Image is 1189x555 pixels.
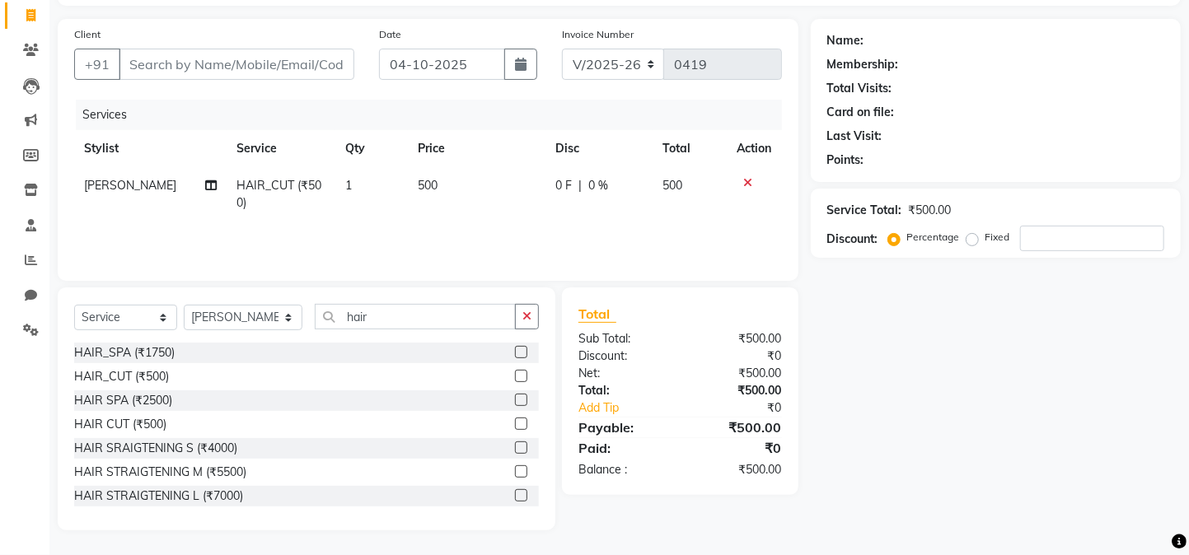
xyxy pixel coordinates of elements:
[827,152,864,169] div: Points:
[909,202,952,219] div: ₹500.00
[662,178,682,193] span: 500
[588,177,608,194] span: 0 %
[827,202,902,219] div: Service Total:
[566,399,699,417] a: Add Tip
[315,304,516,329] input: Search or Scan
[379,27,401,42] label: Date
[680,417,793,437] div: ₹500.00
[827,231,878,248] div: Discount:
[74,392,172,409] div: HAIR SPA (₹2500)
[418,178,438,193] span: 500
[76,100,794,130] div: Services
[827,32,864,49] div: Name:
[566,347,680,365] div: Discount:
[578,305,616,323] span: Total
[74,27,101,42] label: Client
[680,330,793,347] div: ₹500.00
[345,178,352,193] span: 1
[236,178,321,210] span: HAIR_CUT (₹500)
[566,365,680,382] div: Net:
[827,128,882,145] div: Last Visit:
[827,80,892,97] div: Total Visits:
[566,417,680,437] div: Payable:
[84,178,176,193] span: [PERSON_NAME]
[680,347,793,365] div: ₹0
[74,130,227,167] th: Stylist
[74,368,169,385] div: HAIR_CUT (₹500)
[74,49,120,80] button: +91
[74,416,166,433] div: HAIR CUT (₹500)
[566,438,680,458] div: Paid:
[335,130,408,167] th: Qty
[74,464,246,481] div: HAIR STRAIGTENING M (₹5500)
[680,382,793,399] div: ₹500.00
[907,230,960,245] label: Percentage
[74,344,175,361] div: HAIR_SPA (₹1750)
[680,365,793,382] div: ₹500.00
[985,230,1010,245] label: Fixed
[562,27,634,42] label: Invoice Number
[119,49,354,80] input: Search by Name/Mobile/Email/Code
[827,56,899,73] div: Membership:
[699,399,793,417] div: ₹0
[566,382,680,399] div: Total:
[566,330,680,347] div: Sub Total:
[827,104,895,121] div: Card on file:
[74,440,237,457] div: HAIR SRAIGTENING S (₹4000)
[728,130,782,167] th: Action
[578,177,582,194] span: |
[680,438,793,458] div: ₹0
[680,461,793,478] div: ₹500.00
[555,177,572,194] span: 0 F
[74,487,243,505] div: HAIR STRAIGTENING L (₹7000)
[566,461,680,478] div: Balance :
[653,130,727,167] th: Total
[408,130,545,167] th: Price
[545,130,653,167] th: Disc
[227,130,335,167] th: Service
